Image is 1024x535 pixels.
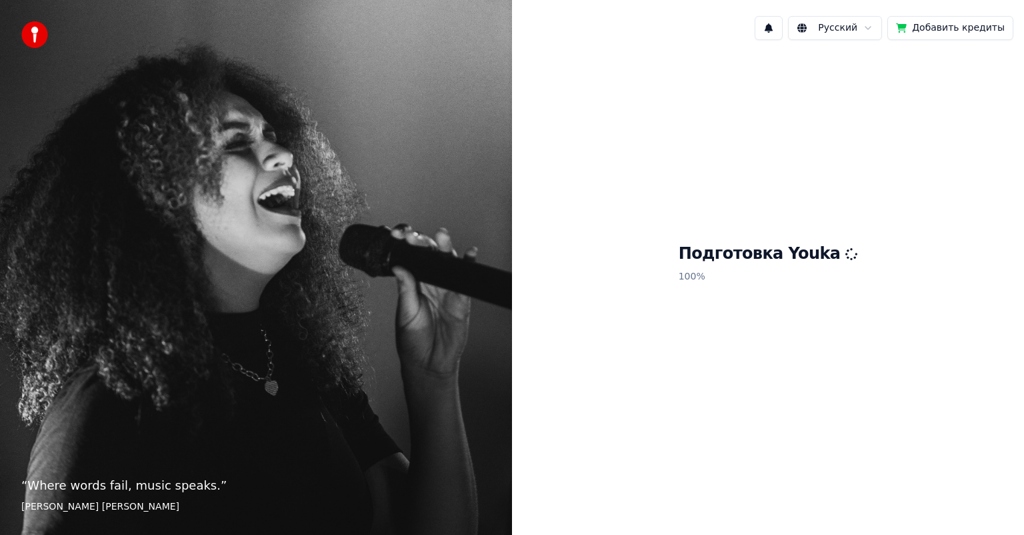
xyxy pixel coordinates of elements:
button: Добавить кредиты [887,16,1013,40]
p: “ Where words fail, music speaks. ” [21,476,491,495]
p: 100 % [679,265,858,289]
img: youka [21,21,48,48]
footer: [PERSON_NAME] [PERSON_NAME] [21,500,491,514]
h1: Подготовка Youka [679,243,858,265]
